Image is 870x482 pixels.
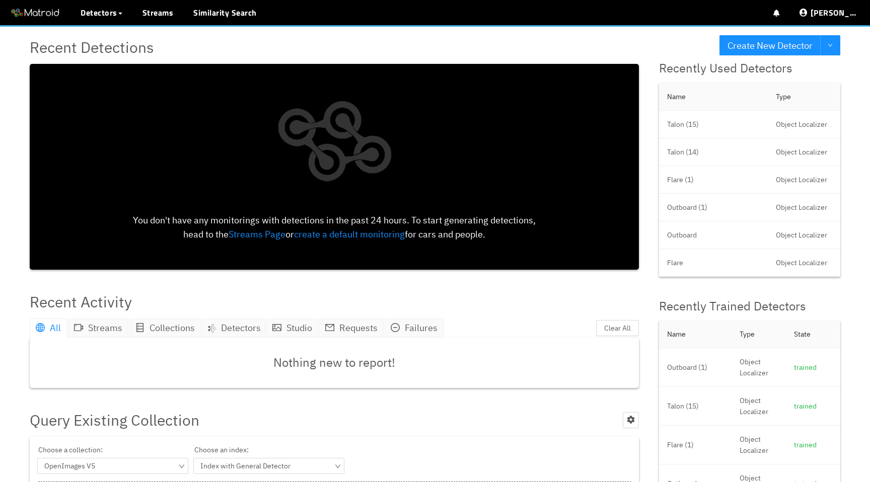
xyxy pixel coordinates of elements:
td: Object Localizer [768,221,840,249]
td: Object Localizer [732,426,786,464]
td: Flare (1) [659,426,732,464]
div: Recently Used Detectors [659,59,840,78]
span: minus-circle [391,323,400,332]
span: down [828,43,833,49]
span: Index with General Detector [199,458,338,473]
span: Failures [405,322,438,334]
span: for cars and people. [405,228,485,240]
th: Type [768,83,840,111]
td: Outboard (1) [659,348,732,387]
td: Object Localizer [768,166,840,194]
span: You don't have any monitorings with detections in the past 24 hours. To start generating detectio... [133,214,536,240]
span: OpenImages V5 [43,458,182,473]
td: Object Localizer [768,249,840,277]
div: Nothing new to report! [30,338,639,388]
td: Flare (1) [659,166,768,194]
span: Detectors [221,321,261,335]
span: Collections [150,322,195,334]
span: database [135,323,144,332]
span: All [50,322,61,334]
span: Recent Detections [30,35,154,59]
span: Streams [88,322,122,334]
span: Requests [339,322,378,334]
span: Create New Detector [728,38,813,53]
td: Flare [659,249,768,277]
img: logo_only_white.png [267,71,402,213]
div: trained [794,400,832,412]
td: Object Localizer [732,387,786,426]
div: trained [794,362,832,373]
td: Talon (14) [659,138,768,166]
a: Similarity Search [193,7,257,19]
td: Object Localizer [732,348,786,387]
div: Recently Trained Detectors [659,297,840,316]
th: Type [732,320,786,348]
td: Object Localizer [768,111,840,138]
span: Choose an index: [193,444,344,458]
span: or [285,228,294,240]
span: picture [272,323,281,332]
span: mail [325,323,334,332]
td: Talon (15) [659,111,768,138]
a: Streams [142,7,174,19]
td: Outboard (1) [659,194,768,221]
span: video-camera [74,323,83,332]
span: Choose a collection: [37,444,188,458]
a: create a default monitoring [294,228,405,240]
button: down [820,35,840,55]
th: Name [659,320,732,348]
td: Outboard [659,221,768,249]
span: Clear All [604,323,631,334]
a: Streams Page [229,228,285,240]
button: Clear All [596,320,639,336]
span: Studio [286,322,312,334]
span: Detectors [81,7,117,19]
td: Talon (15) [659,387,732,426]
img: Matroid logo [10,6,60,21]
div: Recent Activity [30,290,132,313]
span: global [36,323,45,332]
div: trained [794,439,832,450]
td: Object Localizer [768,194,840,221]
th: State [786,320,840,348]
td: Object Localizer [768,138,840,166]
button: Create New Detector [719,35,821,55]
th: Name [659,83,768,111]
span: Query Existing Collection [30,408,199,432]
